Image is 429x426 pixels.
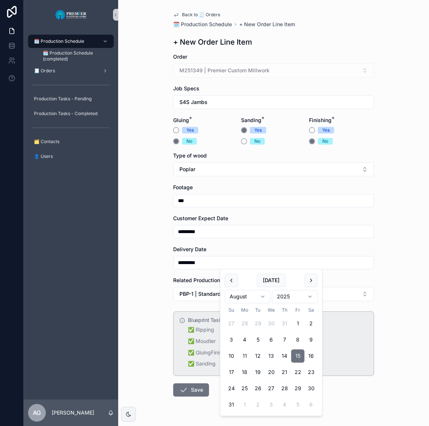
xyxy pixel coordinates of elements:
[173,21,232,28] a: 🗓️ Production Schedule
[238,317,251,330] button: Monday, July 28th, 2025
[251,306,264,314] th: Tuesday
[188,337,368,346] p: ✅ Moudler
[238,366,251,379] button: Monday, August 18th, 2025
[173,184,193,190] span: Footage
[224,317,238,330] button: Sunday, July 27th, 2025
[24,30,118,173] div: scrollable content
[173,152,207,159] span: Type of wood
[238,398,251,411] button: Monday, September 1st, 2025
[251,349,264,363] button: Tuesday, August 12th, 2025
[182,12,220,18] span: Back to 🧾 Orders
[291,306,304,314] th: Friday
[309,117,332,123] span: Finishing
[322,138,328,145] div: No
[173,246,206,252] span: Delivery Date
[224,349,238,363] button: Sunday, August 10th, 2025
[173,215,228,221] span: Customer Expect Date
[179,166,195,173] span: Poplar
[173,95,374,109] button: Select Button
[173,37,252,47] h1: + New Order Line Item
[239,21,295,28] a: + New Order Line Item
[188,360,368,368] p: ✅ Sanding
[34,111,97,117] span: Production Tasks - Completed
[241,117,261,123] span: Sanding
[264,366,278,379] button: Wednesday, August 20th, 2025
[264,317,278,330] button: Wednesday, July 30th, 2025
[251,398,264,411] button: Tuesday, September 2nd, 2025
[251,333,264,346] button: Tuesday, August 5th, 2025
[55,9,87,21] img: App logo
[238,382,251,395] button: Monday, August 25th, 2025
[188,326,368,334] p: ✅ Ripping
[224,306,318,411] table: August 2025
[251,366,264,379] button: Tuesday, August 19th, 2025
[304,333,318,346] button: Saturday, August 9th, 2025
[28,150,114,163] a: 👤 Users
[173,117,189,123] span: Gluing
[304,306,318,314] th: Saturday
[257,274,286,287] button: [DATE]
[179,98,207,106] span: S4S Jambs
[264,398,278,411] button: Wednesday, September 3rd, 2025
[28,135,114,148] a: 🗂️ Contacts
[33,408,41,417] span: AG
[224,382,238,395] button: Sunday, August 24th, 2025
[34,153,53,159] span: 👤 Users
[28,64,114,77] a: 🧾 Orders
[186,127,194,134] div: Yes
[254,127,262,134] div: Yes
[173,287,374,301] button: Select Button
[43,50,106,62] span: 🗓️ Production Schedule (completed)
[173,383,209,396] button: Save
[34,38,84,44] span: 🗓️ Production Schedule
[188,349,368,357] p: ✅ GluingFinishingDone / Needs Shipping
[173,277,247,283] span: Related Production Blueprints
[291,398,304,411] button: Friday, September 5th, 2025
[188,318,368,323] h5: Blueprint Tasks
[224,398,238,411] button: Sunday, August 31st, 2025
[224,366,238,379] button: Sunday, August 17th, 2025
[304,398,318,411] button: Saturday, September 6th, 2025
[278,317,291,330] button: Thursday, July 31st, 2025
[291,382,304,395] button: Friday, August 29th, 2025
[264,382,278,395] button: Wednesday, August 27th, 2025
[251,317,264,330] button: Tuesday, July 29th, 2025
[278,349,291,363] button: Thursday, August 14th, 2025
[28,107,114,120] a: Production Tasks - Completed
[224,306,238,314] th: Sunday
[173,53,187,60] span: Order
[28,92,114,105] a: Production Tasks - Pending
[278,366,291,379] button: Thursday, August 21st, 2025
[264,306,278,314] th: Wednesday
[278,333,291,346] button: Thursday, August 7th, 2025
[188,326,368,368] div: ✅ Ripping ✅ Moudler ✅ GluingFinishingDone / Needs Shipping ✅ Sanding
[291,333,304,346] button: Friday, August 8th, 2025
[37,49,114,63] a: 🗓️ Production Schedule (completed)
[278,398,291,411] button: Thursday, September 4th, 2025
[278,382,291,395] button: Thursday, August 28th, 2025
[304,366,318,379] button: Saturday, August 23rd, 2025
[304,349,318,363] button: Saturday, August 16th, 2025
[251,382,264,395] button: Tuesday, August 26th, 2025
[291,317,304,330] button: Friday, August 1st, 2025
[173,12,220,18] a: Back to 🧾 Orders
[34,68,55,74] span: 🧾 Orders
[264,349,278,363] button: Wednesday, August 13th, 2025
[173,162,374,176] button: Select Button
[34,139,59,145] span: 🗂️ Contacts
[304,382,318,395] button: Saturday, August 30th, 2025
[238,306,251,314] th: Monday
[291,366,304,379] button: Friday, August 22nd, 2025
[179,290,272,298] span: PBP-1 | Standard Production Blueprint
[186,138,192,145] div: No
[28,35,114,48] a: 🗓️ Production Schedule
[52,409,94,416] p: [PERSON_NAME]
[238,349,251,363] button: Today, Monday, August 11th, 2025
[224,333,238,346] button: Sunday, August 3rd, 2025
[291,349,304,363] button: Friday, August 15th, 2025, selected
[34,96,92,102] span: Production Tasks - Pending
[254,138,260,145] div: No
[322,127,330,134] div: Yes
